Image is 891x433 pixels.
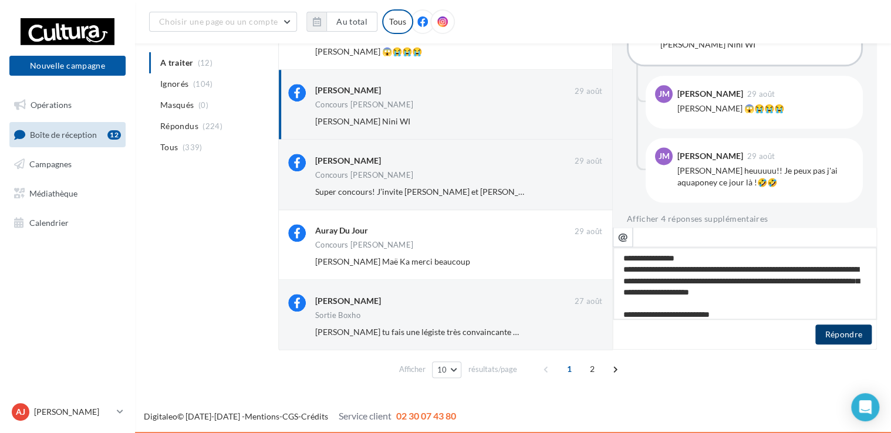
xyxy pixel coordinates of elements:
span: Choisir une page ou un compte [159,16,278,26]
span: JM [659,88,670,100]
a: Boîte de réception12 [7,122,128,147]
span: 29 août [575,86,602,97]
div: Open Intercom Messenger [851,393,879,421]
span: résultats/page [468,364,517,375]
span: (0) [198,100,208,110]
span: [PERSON_NAME] 😱😭😭😭 [315,46,422,56]
span: Calendrier [29,217,69,227]
span: [PERSON_NAME] Nini WI [315,116,410,126]
span: 1 [560,360,579,378]
p: [PERSON_NAME] [34,406,112,418]
a: Médiathèque [7,181,128,206]
span: Super concours! J’invite [PERSON_NAME] et [PERSON_NAME] [315,187,545,197]
div: 12 [107,130,121,140]
span: 2 [583,360,602,378]
div: [PERSON_NAME] [315,84,381,96]
span: (224) [203,121,222,131]
button: Afficher 4 réponses supplémentaires [627,212,768,226]
a: Mentions [245,411,279,421]
span: Ignorés [160,78,188,90]
span: Service client [339,410,392,421]
a: Digitaleo [144,411,177,421]
span: Masqués [160,99,194,111]
a: AJ [PERSON_NAME] [9,401,126,423]
div: [PERSON_NAME] [677,152,743,160]
div: Concours [PERSON_NAME] [315,171,413,179]
span: Afficher [399,364,426,375]
a: CGS [282,411,298,421]
a: Opérations [7,93,128,117]
span: 29 août [747,153,775,160]
span: © [DATE]-[DATE] - - - [144,411,456,421]
span: 29 août [747,90,775,98]
span: Opérations [31,100,72,110]
span: 10 [437,365,447,374]
span: [PERSON_NAME] Maë Ka merci beaucoup [315,256,470,266]
span: 29 août [575,226,602,237]
span: (339) [183,143,203,152]
span: 29 août [575,156,602,167]
span: 27 août [575,296,602,307]
div: [PERSON_NAME] [677,90,743,98]
button: Choisir une page ou un compte [149,12,297,32]
div: Concours [PERSON_NAME] [315,101,413,109]
button: @ [613,227,633,247]
span: AJ [16,406,25,418]
span: (104) [193,79,213,89]
i: @ [618,231,628,242]
span: Répondus [160,120,198,132]
a: Campagnes [7,152,128,177]
span: Tous [160,141,178,153]
div: Tous [382,9,413,34]
button: Répondre [815,324,872,344]
button: Au total [306,12,377,32]
a: Calendrier [7,211,128,235]
button: Nouvelle campagne [9,56,126,76]
div: [PERSON_NAME] 😱😭😭😭 [677,103,853,114]
div: Auray Du Jour [315,225,368,236]
button: Au total [326,12,377,32]
span: 02 30 07 43 80 [396,410,456,421]
span: Boîte de réception [30,129,97,139]
span: Campagnes [29,159,72,169]
div: Sortie Boxho [315,312,360,319]
a: Crédits [301,411,328,421]
button: 10 [432,361,462,378]
div: [PERSON_NAME] [315,155,381,167]
div: [PERSON_NAME] heuuuuu!! Je peux pas j'ai aquaponey ce jour là !🤣🤣 [677,165,853,188]
div: [PERSON_NAME] Nini WI [660,39,852,50]
div: Concours [PERSON_NAME] [315,241,413,249]
span: [PERSON_NAME] tu fais une légiste très convaincante 👍😂 [315,327,533,337]
div: [PERSON_NAME] [315,295,381,307]
span: Médiathèque [29,188,77,198]
span: JM [659,150,670,162]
